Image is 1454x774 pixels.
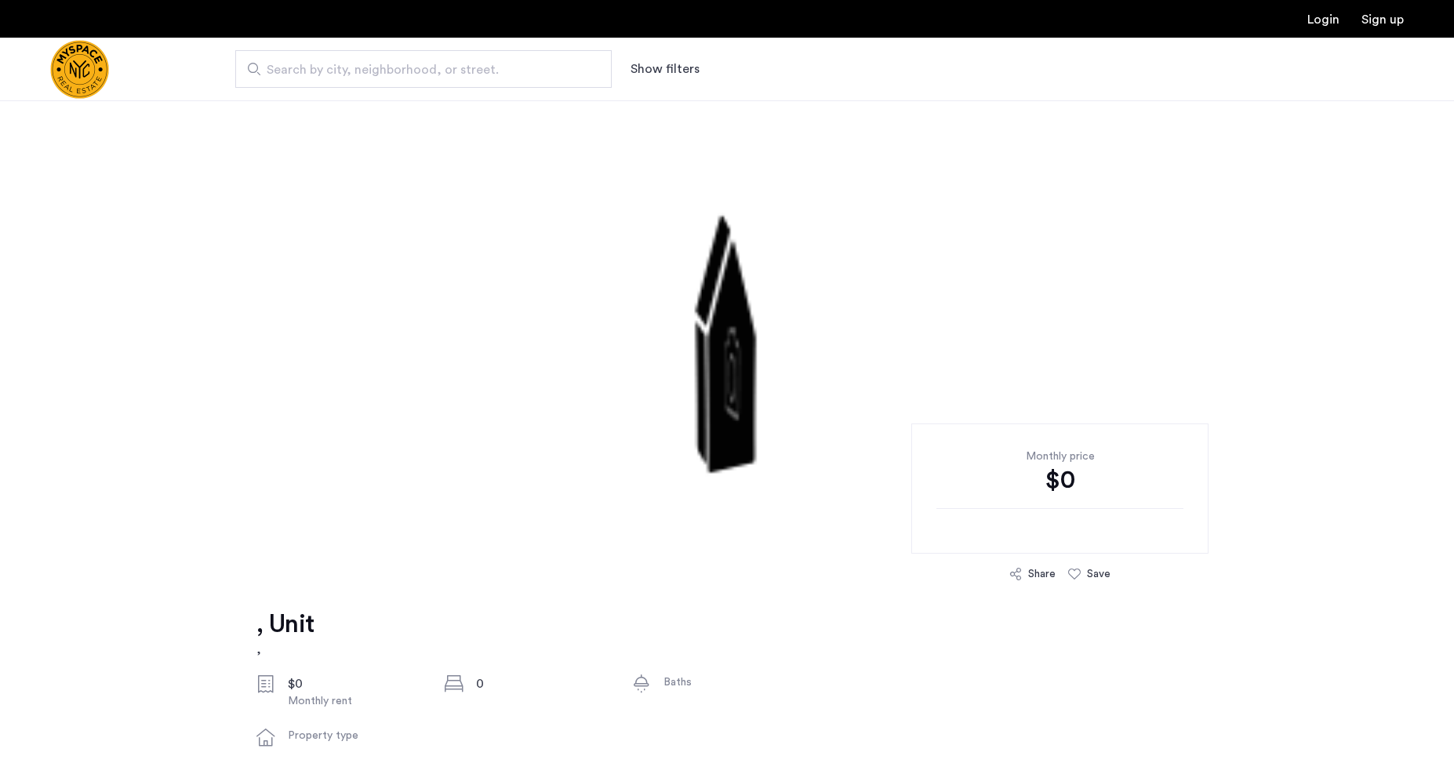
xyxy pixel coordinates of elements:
div: 0 [476,674,608,693]
div: Save [1087,566,1110,582]
button: Show or hide filters [631,60,700,78]
img: logo [50,40,109,99]
div: Property type [288,728,420,743]
div: Share [1028,566,1056,582]
h2: , [256,640,314,659]
h1: , Unit [256,609,314,640]
a: Registration [1361,13,1404,26]
img: 2.gif [262,100,1193,571]
span: Search by city, neighborhood, or street. [267,60,568,79]
a: Login [1307,13,1339,26]
a: , Unit, [256,609,314,659]
div: Monthly price [936,449,1183,464]
div: $0 [288,674,420,693]
div: Monthly rent [288,693,420,709]
a: Cazamio Logo [50,40,109,99]
div: $0 [936,464,1183,496]
div: Baths [663,674,795,690]
input: Apartment Search [235,50,612,88]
